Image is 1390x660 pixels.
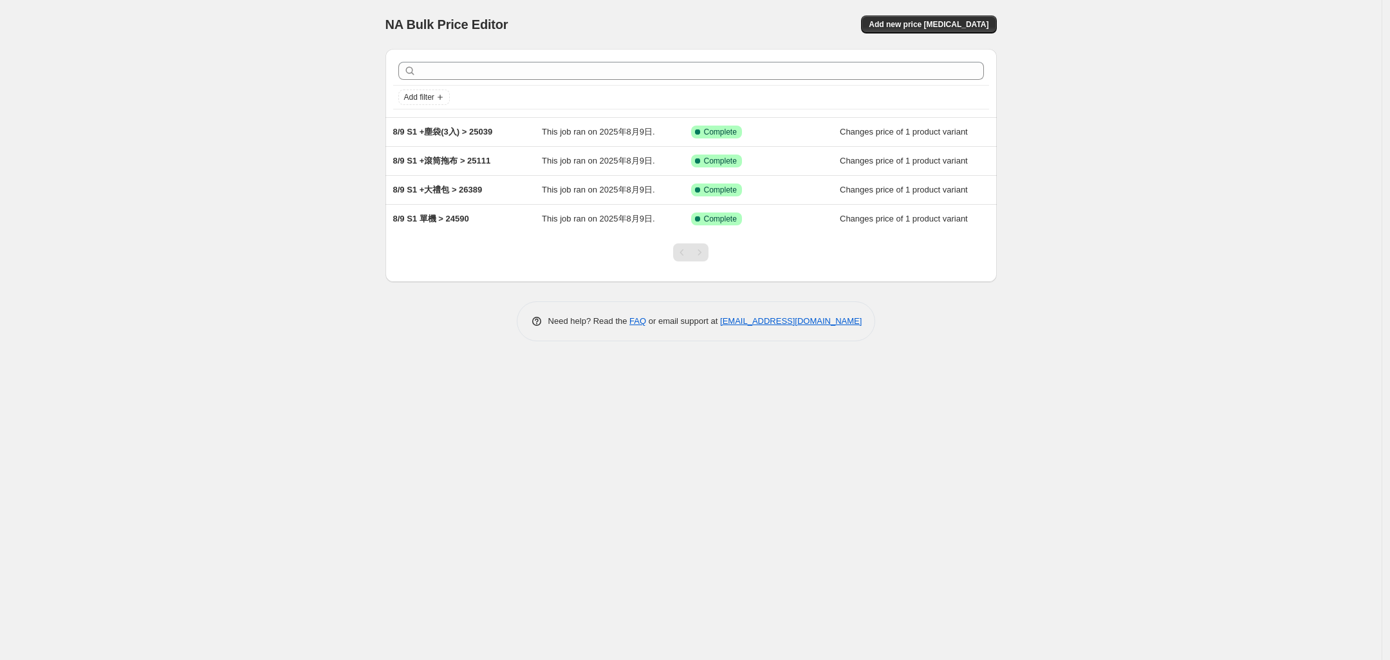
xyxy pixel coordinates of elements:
span: 8/9 S1 單機 > 24590 [393,214,469,223]
span: Complete [704,156,737,166]
span: Need help? Read the [548,316,630,326]
a: [EMAIL_ADDRESS][DOMAIN_NAME] [720,316,862,326]
span: Complete [704,214,737,224]
button: Add filter [398,90,450,105]
span: This job ran on 2025年8月9日. [542,156,655,165]
span: 8/9 S1 +滾筒拖布 > 25111 [393,156,491,165]
a: FAQ [629,316,646,326]
span: Changes price of 1 product variant [840,185,968,194]
span: This job ran on 2025年8月9日. [542,214,655,223]
span: Add filter [404,92,434,102]
span: Complete [704,185,737,195]
span: or email support at [646,316,720,326]
span: This job ran on 2025年8月9日. [542,127,655,137]
span: 8/9 S1 +塵袋(3入) > 25039 [393,127,493,137]
span: Complete [704,127,737,137]
span: Changes price of 1 product variant [840,127,968,137]
span: 8/9 S1 +大禮包 > 26389 [393,185,483,194]
span: Changes price of 1 product variant [840,156,968,165]
span: Changes price of 1 product variant [840,214,968,223]
span: Add new price [MEDICAL_DATA] [869,19,988,30]
span: This job ran on 2025年8月9日. [542,185,655,194]
button: Add new price [MEDICAL_DATA] [861,15,996,33]
nav: Pagination [673,243,709,261]
span: NA Bulk Price Editor [385,17,508,32]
